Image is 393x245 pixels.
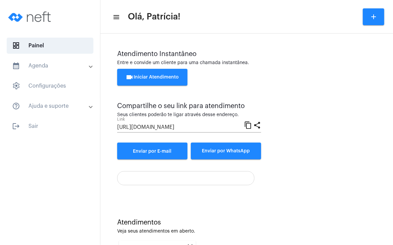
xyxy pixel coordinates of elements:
[12,62,20,70] mat-icon: sidenav icon
[5,3,56,30] img: logo-neft-novo-2.png
[117,229,376,234] div: Veja seus atendimentos em aberto.
[12,62,89,70] mat-panel-title: Agenda
[4,58,100,74] mat-expansion-panel-header: sidenav iconAgenda
[12,82,20,90] span: sidenav icon
[112,13,119,21] mat-icon: sidenav icon
[370,13,378,21] mat-icon: add
[253,121,261,129] mat-icon: share
[4,98,100,114] mat-expansion-panel-header: sidenav iconAjuda e suporte
[7,118,93,134] span: Sair
[7,78,93,94] span: Configurações
[191,143,261,159] button: Enviar por WhatsApp
[128,11,180,22] span: Olá, Patrícia!
[12,42,20,50] span: sidenav icon
[117,102,261,110] div: Compartilhe o seu link para atendimento
[12,102,89,110] mat-panel-title: Ajuda e suporte
[12,102,20,110] mat-icon: sidenav icon
[117,143,187,159] a: Enviar por E-mail
[117,112,261,117] div: Seus clientes poderão te ligar através desse endereço.
[117,219,376,226] div: Atendimentos
[117,60,376,65] div: Entre e convide um cliente para uma chamada instantânea.
[133,149,172,154] span: Enviar por E-mail
[126,73,134,81] mat-icon: videocam
[202,149,250,153] span: Enviar por WhatsApp
[7,38,93,54] span: Painel
[12,122,20,130] mat-icon: sidenav icon
[117,69,187,86] button: Iniciar Atendimento
[244,121,252,129] mat-icon: content_copy
[117,50,376,58] div: Atendimento Instantâneo
[126,75,179,80] span: Iniciar Atendimento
